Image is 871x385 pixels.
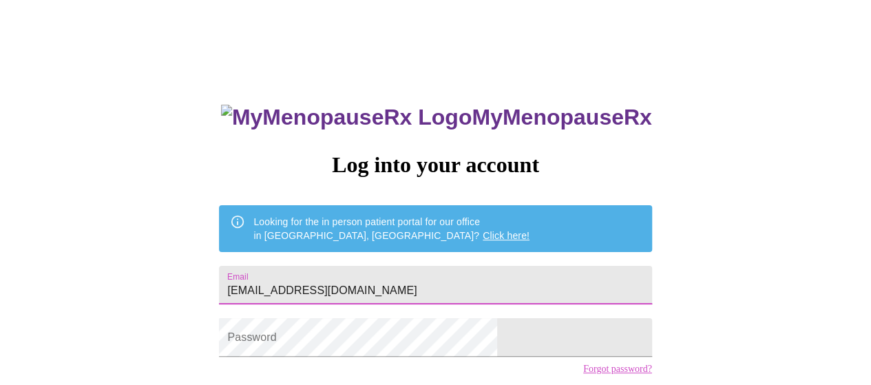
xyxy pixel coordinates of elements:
a: Click here! [483,230,529,241]
a: Forgot password? [583,364,652,375]
h3: MyMenopauseRx [221,105,652,130]
h3: Log into your account [219,152,651,178]
div: Looking for the in person patient portal for our office in [GEOGRAPHIC_DATA], [GEOGRAPHIC_DATA]? [253,209,529,248]
img: MyMenopauseRx Logo [221,105,472,130]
